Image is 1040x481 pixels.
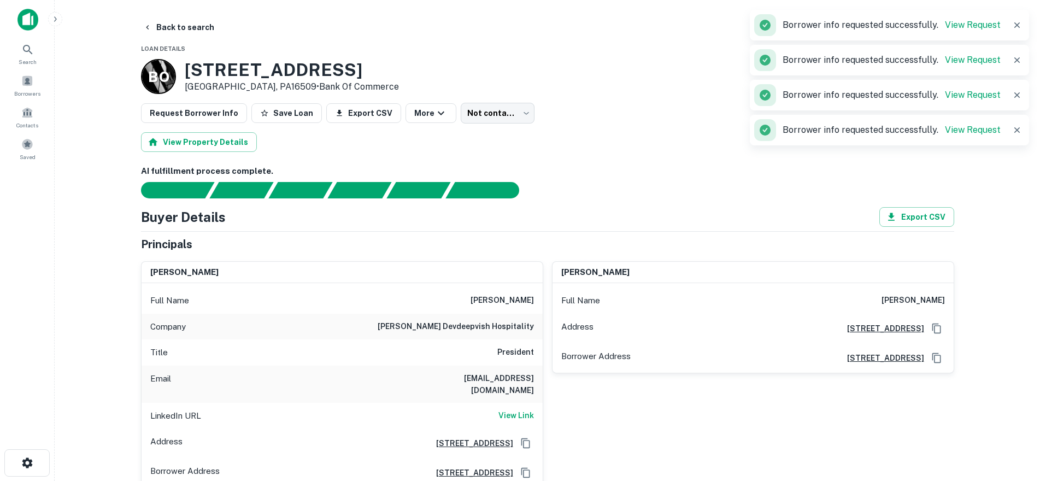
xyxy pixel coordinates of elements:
button: Export CSV [326,103,401,123]
span: Saved [20,152,36,161]
h6: AI fulfillment process complete. [141,165,954,178]
a: Search [3,39,51,68]
button: More [406,103,456,123]
p: Address [150,435,183,451]
p: Borrower Address [561,350,631,366]
p: Borrower info requested successfully. [783,89,1001,102]
a: View Request [945,90,1001,100]
span: Borrowers [14,89,40,98]
a: [STREET_ADDRESS] [838,352,924,364]
a: Saved [3,134,51,163]
button: Copy Address [518,465,534,481]
button: View Property Details [141,132,257,152]
a: View Request [945,55,1001,65]
p: Full Name [150,294,189,307]
p: Borrower info requested successfully. [783,54,1001,67]
span: Loan Details [141,45,185,52]
h6: [PERSON_NAME] [882,294,945,307]
p: Borrower info requested successfully. [783,124,1001,137]
div: Not contacted [461,103,534,124]
a: B O [141,59,176,94]
button: Copy Address [929,350,945,366]
h3: [STREET_ADDRESS] [185,60,399,80]
button: Copy Address [929,320,945,337]
div: Your request is received and processing... [209,182,273,198]
h6: [PERSON_NAME] [150,266,219,279]
p: Title [150,346,168,359]
button: Back to search [139,17,219,37]
span: Search [19,57,37,66]
p: Company [150,320,186,333]
p: [GEOGRAPHIC_DATA], PA16509 • [185,80,399,93]
p: LinkedIn URL [150,409,201,423]
a: View Request [945,125,1001,135]
button: Save Loan [251,103,322,123]
button: Request Borrower Info [141,103,247,123]
img: capitalize-icon.png [17,9,38,31]
div: Principals found, AI now looking for contact information... [327,182,391,198]
div: Documents found, AI parsing details... [268,182,332,198]
h6: View Link [498,409,534,421]
p: B O [148,66,168,87]
span: Contacts [16,121,38,130]
a: View Link [498,409,534,423]
a: [STREET_ADDRESS] [427,437,513,449]
h6: [PERSON_NAME] [561,266,630,279]
a: View Request [945,20,1001,30]
h5: Principals [141,236,192,253]
p: Full Name [561,294,600,307]
iframe: Chat Widget [985,394,1040,446]
p: Address [561,320,594,337]
h4: Buyer Details [141,207,226,227]
h6: [EMAIL_ADDRESS][DOMAIN_NAME] [403,372,534,396]
p: Email [150,372,171,396]
p: Borrower info requested successfully. [783,19,1001,32]
h6: [PERSON_NAME] devdeepvish hospitality [378,320,534,333]
h6: President [497,346,534,359]
a: Borrowers [3,71,51,100]
a: Contacts [3,102,51,132]
h6: [PERSON_NAME] [471,294,534,307]
a: [STREET_ADDRESS] [427,467,513,479]
a: Bank Of Commerce [319,81,399,92]
a: [STREET_ADDRESS] [838,322,924,335]
div: Sending borrower request to AI... [128,182,210,198]
div: AI fulfillment process complete. [446,182,532,198]
button: Copy Address [518,435,534,451]
button: Export CSV [879,207,954,227]
p: Borrower Address [150,465,220,481]
div: Principals found, still searching for contact information. This may take time... [386,182,450,198]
